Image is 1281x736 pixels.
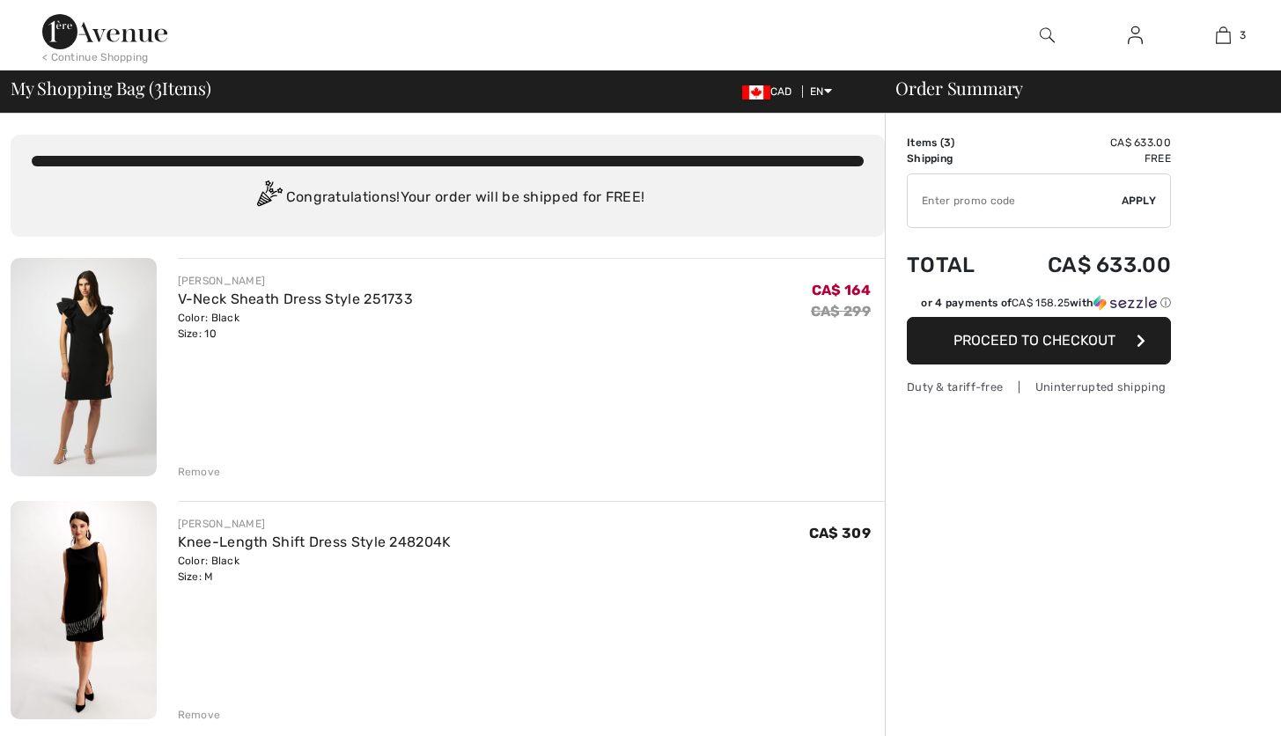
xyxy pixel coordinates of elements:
div: Remove [178,464,221,480]
div: < Continue Shopping [42,49,149,65]
div: Remove [178,707,221,723]
img: My Bag [1216,25,1231,46]
s: CA$ 299 [811,303,871,320]
img: Sezzle [1093,295,1157,311]
img: Congratulation2.svg [251,180,286,216]
span: Proceed to Checkout [953,332,1115,349]
input: Promo code [908,174,1122,227]
div: [PERSON_NAME] [178,516,452,532]
span: Apply [1122,193,1157,209]
a: Sign In [1114,25,1157,47]
span: CAD [742,85,799,98]
img: Canadian Dollar [742,85,770,99]
span: 3 [154,75,162,98]
span: 3 [1240,27,1246,43]
img: search the website [1040,25,1055,46]
span: EN [810,85,832,98]
img: 1ère Avenue [42,14,167,49]
a: Knee-Length Shift Dress Style 248204K [178,534,452,550]
span: CA$ 164 [812,282,871,298]
img: My Info [1128,25,1143,46]
div: Order Summary [874,79,1270,97]
div: or 4 payments ofCA$ 158.25withSezzle Click to learn more about Sezzle [907,295,1171,317]
span: 3 [944,136,951,149]
span: CA$ 158.25 [1012,297,1070,309]
td: Shipping [907,151,1001,166]
div: Congratulations! Your order will be shipped for FREE! [32,180,864,216]
button: Proceed to Checkout [907,317,1171,364]
td: CA$ 633.00 [1001,235,1171,295]
td: Total [907,235,1001,295]
span: My Shopping Bag ( Items) [11,79,211,97]
div: Duty & tariff-free | Uninterrupted shipping [907,379,1171,395]
a: 3 [1180,25,1266,46]
div: [PERSON_NAME] [178,273,414,289]
img: Knee-Length Shift Dress Style 248204K [11,501,157,719]
div: or 4 payments of with [921,295,1171,311]
span: CA$ 309 [809,525,871,541]
div: Color: Black Size: 10 [178,310,414,342]
td: Free [1001,151,1171,166]
td: Items ( ) [907,135,1001,151]
td: CA$ 633.00 [1001,135,1171,151]
div: Color: Black Size: M [178,553,452,585]
a: V-Neck Sheath Dress Style 251733 [178,291,414,307]
img: V-Neck Sheath Dress Style 251733 [11,258,157,476]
